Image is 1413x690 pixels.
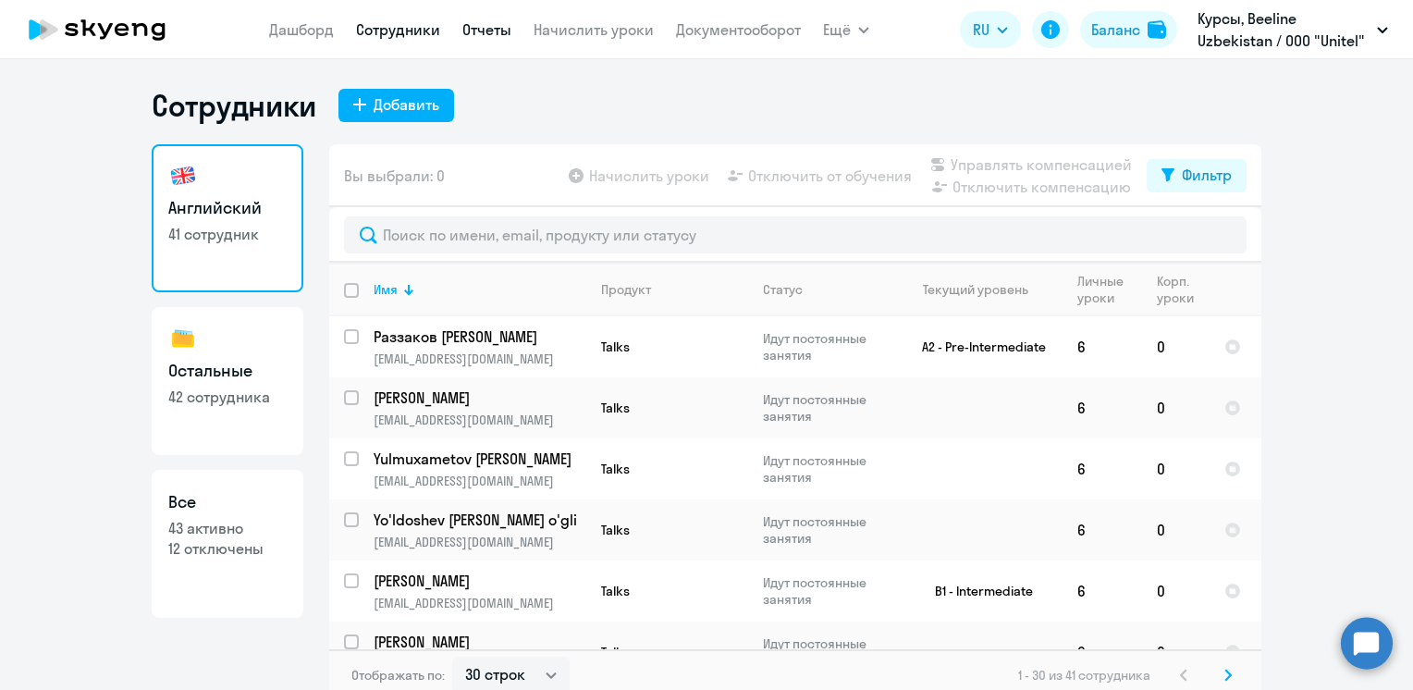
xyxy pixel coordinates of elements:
div: Добавить [374,93,439,116]
a: Начислить уроки [534,20,654,39]
span: Talks [601,461,630,477]
div: Корп. уроки [1157,273,1209,306]
td: A2 - Pre-Intermediate [891,316,1063,377]
a: Отчеты [462,20,511,39]
div: Корп. уроки [1157,273,1194,306]
p: [PERSON_NAME] [374,632,583,652]
a: Документооборот [676,20,801,39]
button: RU [960,11,1021,48]
button: Ещё [823,11,869,48]
td: 6 [1063,438,1142,499]
p: Идут постоянные занятия [763,574,890,608]
span: Talks [601,522,630,538]
p: 41 сотрудник [168,224,287,244]
td: 0 [1142,561,1210,622]
div: Баланс [1091,18,1140,41]
a: Yulmuxametov [PERSON_NAME] [374,449,585,469]
p: 12 отключены [168,538,287,559]
button: Добавить [338,89,454,122]
span: Отображать по: [351,667,445,684]
button: Курсы, Beeline Uzbekistan / ООО "Unitel" [1188,7,1397,52]
div: Продукт [601,281,651,298]
p: Идут постоянные занятия [763,391,890,425]
img: balance [1148,20,1166,39]
a: Раззаков [PERSON_NAME] [374,327,585,347]
p: Yulmuxametov [PERSON_NAME] [374,449,583,469]
p: [PERSON_NAME] [374,571,583,591]
p: [EMAIL_ADDRESS][DOMAIN_NAME] [374,473,585,489]
a: Все43 активно12 отключены [152,470,303,618]
td: 0 [1142,622,1210,683]
span: 1 - 30 из 41 сотрудника [1018,667,1150,684]
td: 6 [1063,377,1142,438]
h3: Все [168,490,287,514]
span: Talks [601,644,630,660]
p: Идут постоянные занятия [763,330,890,363]
button: Фильтр [1147,159,1247,192]
div: Фильтр [1182,164,1232,186]
span: Talks [601,339,630,355]
td: 6 [1063,316,1142,377]
span: Вы выбрали: 0 [344,165,445,187]
div: Имя [374,281,585,298]
p: [EMAIL_ADDRESS][DOMAIN_NAME] [374,595,585,611]
span: RU [973,18,989,41]
span: Ещё [823,18,851,41]
a: Английский41 сотрудник [152,144,303,292]
a: Сотрудники [356,20,440,39]
div: Статус [763,281,890,298]
p: Идут постоянные занятия [763,513,890,547]
p: [EMAIL_ADDRESS][DOMAIN_NAME] [374,534,585,550]
p: 43 активно [168,518,287,538]
a: Yo'ldoshev [PERSON_NAME] o'gli [374,510,585,530]
div: Личные уроки [1077,273,1141,306]
input: Поиск по имени, email, продукту или статусу [344,216,1247,253]
div: Продукт [601,281,747,298]
td: 6 [1063,622,1142,683]
a: Дашборд [269,20,334,39]
p: Идут постоянные занятия [763,452,890,486]
span: Talks [601,583,630,599]
p: 42 сотрудника [168,387,287,407]
td: B1 - Intermediate [891,561,1063,622]
div: Текущий уровень [905,281,1062,298]
p: Идут постоянные занятия [763,635,890,669]
a: [PERSON_NAME] [374,388,585,408]
div: Текущий уровень [923,281,1028,298]
p: Раззаков [PERSON_NAME] [374,327,583,347]
span: Talks [601,400,630,416]
td: 6 [1063,499,1142,561]
h3: Английский [168,196,287,220]
td: 0 [1142,316,1210,377]
p: [EMAIL_ADDRESS][DOMAIN_NAME] [374,412,585,428]
div: Личные уроки [1077,273,1124,306]
p: [EMAIL_ADDRESS][DOMAIN_NAME] [374,351,585,367]
a: [PERSON_NAME] [374,632,585,652]
p: [PERSON_NAME] [374,388,583,408]
td: 0 [1142,438,1210,499]
a: [PERSON_NAME] [374,571,585,591]
div: Имя [374,281,398,298]
td: 0 [1142,377,1210,438]
img: english [168,161,198,191]
img: others [168,324,198,353]
td: 0 [1142,499,1210,561]
a: Остальные42 сотрудника [152,307,303,455]
p: Курсы, Beeline Uzbekistan / ООО "Unitel" [1198,7,1370,52]
h3: Остальные [168,359,287,383]
button: Балансbalance [1080,11,1177,48]
p: Yo'ldoshev [PERSON_NAME] o'gli [374,510,583,530]
h1: Сотрудники [152,87,316,124]
div: Статус [763,281,803,298]
td: 6 [1063,561,1142,622]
